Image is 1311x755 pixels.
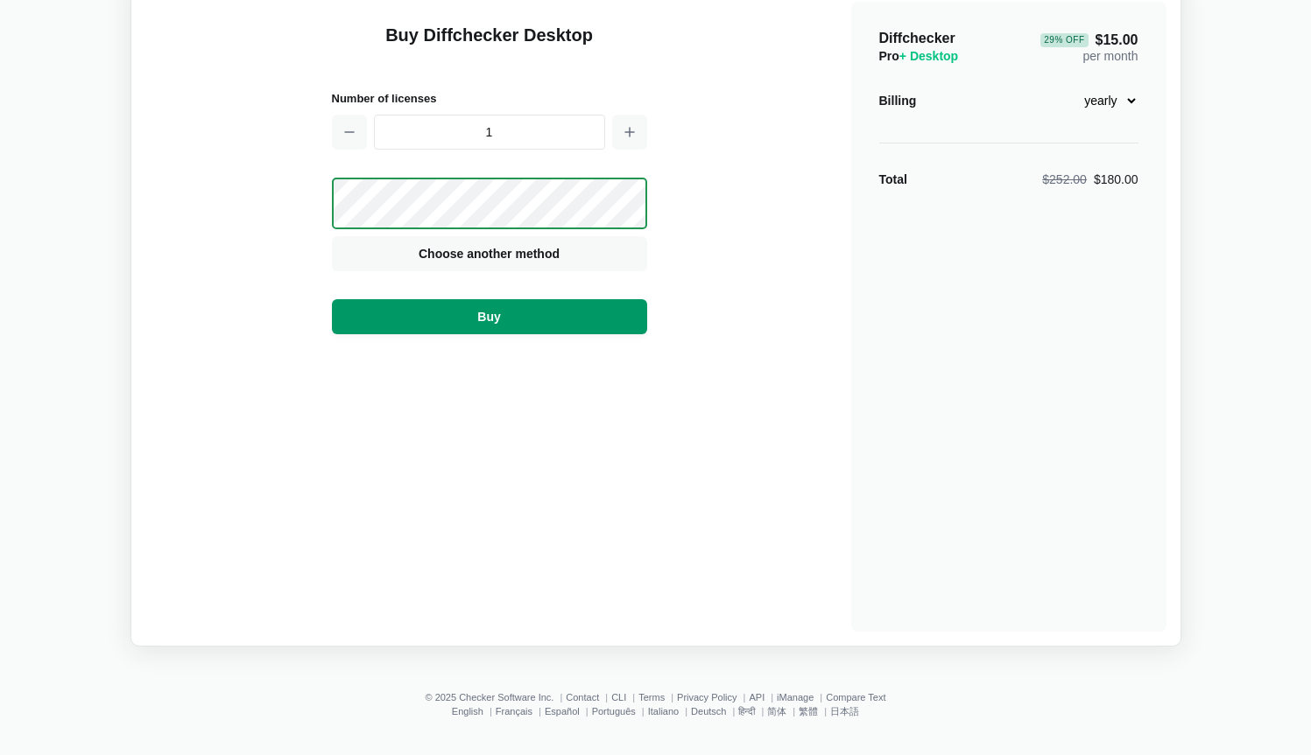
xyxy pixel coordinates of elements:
span: Pro [879,49,959,63]
div: per month [1040,30,1138,65]
div: Billing [879,92,917,109]
span: Choose another method [415,245,563,262]
div: 29 % Off [1040,33,1088,47]
a: Compare Text [826,692,885,703]
a: iManage [777,692,814,703]
input: 1 [374,115,605,150]
li: © 2025 Checker Software Inc. [425,692,566,703]
a: 简体 [767,706,786,717]
a: CLI [611,692,626,703]
a: हिन्दी [738,706,755,717]
h2: Number of licenses [332,89,647,108]
a: Contact [566,692,599,703]
a: Deutsch [691,706,726,717]
button: Buy [332,299,647,334]
a: Privacy Policy [677,692,737,703]
span: + Desktop [899,49,958,63]
span: $252.00 [1042,172,1087,186]
h1: Buy Diffchecker Desktop [332,23,647,68]
button: Choose another method [332,236,647,271]
span: Diffchecker [879,31,955,45]
a: Français [496,706,532,717]
span: Buy [474,308,504,325]
a: Português [592,706,636,717]
a: English [452,706,483,717]
a: 日本語 [830,706,859,717]
span: $15.00 [1040,33,1138,47]
a: API [749,692,765,703]
a: Terms [638,692,665,703]
a: Español [545,706,580,717]
strong: Total [879,172,907,186]
div: $180.00 [1042,171,1138,188]
a: 繁體 [799,706,818,717]
a: Italiano [648,706,679,717]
